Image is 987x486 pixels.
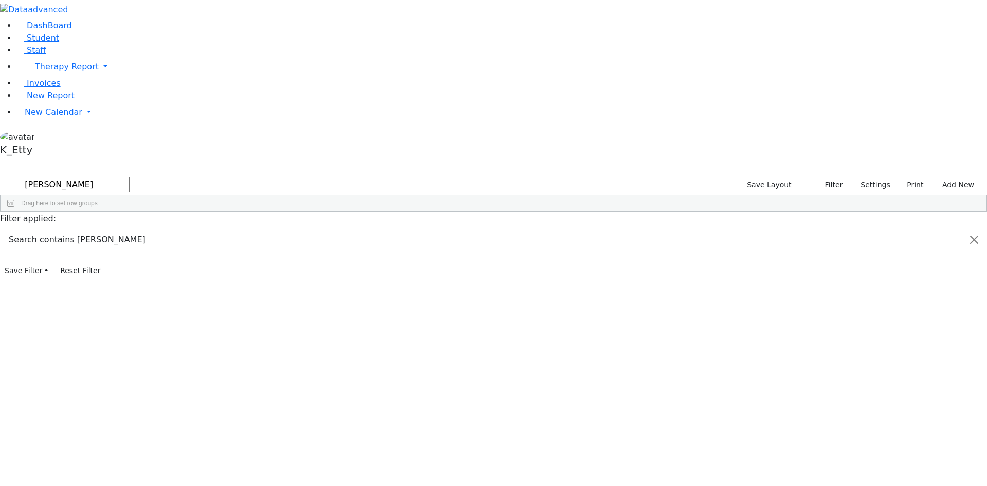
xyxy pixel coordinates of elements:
button: Print [895,177,928,193]
button: Add New [932,177,979,193]
button: Close [962,225,986,254]
a: Student [16,33,59,43]
button: Settings [847,177,894,193]
span: New Calendar [25,107,82,117]
button: Save Layout [742,177,796,193]
span: Invoices [27,78,61,88]
a: Therapy Report [16,57,987,77]
span: Drag here to set row groups [21,200,98,207]
span: Therapy Report [35,62,99,71]
span: Student [27,33,59,43]
a: New Report [16,91,75,100]
button: Filter [812,177,848,193]
a: Staff [16,45,46,55]
span: DashBoard [27,21,72,30]
input: Search [23,177,130,192]
span: Staff [27,45,46,55]
a: Invoices [16,78,61,88]
a: New Calendar [16,102,987,122]
button: Reset Filter [56,263,105,279]
span: New Report [27,91,75,100]
a: DashBoard [16,21,72,30]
